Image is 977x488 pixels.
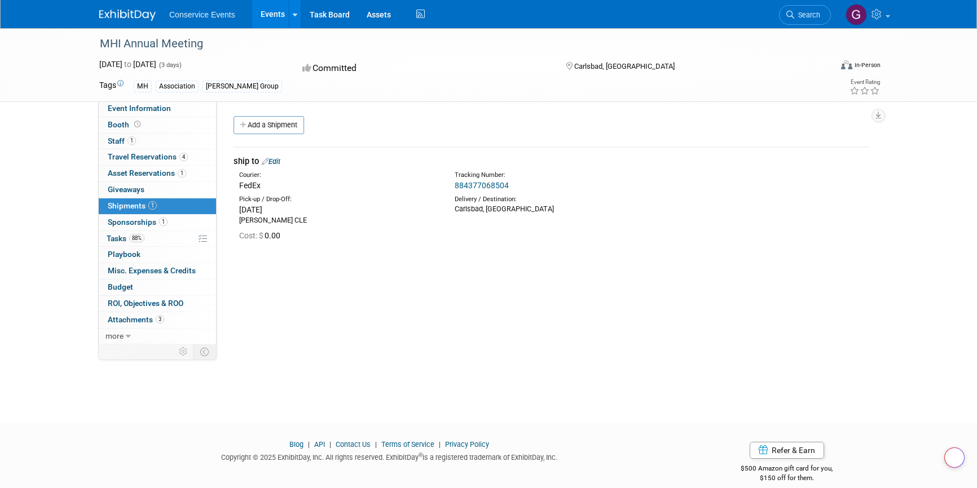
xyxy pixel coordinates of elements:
a: Tasks88% [99,231,216,247]
td: Tags [99,79,124,92]
div: Event Rating [850,79,880,85]
span: Conservice Events [169,10,235,19]
div: $150 off for them. [696,473,878,483]
span: 0.00 [239,231,285,240]
a: Staff1 [99,134,216,149]
a: Giveaways [99,182,216,198]
div: Event Format [764,59,881,76]
span: Staff [108,136,136,145]
a: Misc. Expenses & Credits [99,263,216,279]
span: Carlsbad, [GEOGRAPHIC_DATA] [574,62,675,70]
span: 1 [127,136,136,145]
td: Personalize Event Tab Strip [174,344,193,359]
div: [PERSON_NAME] Group [203,81,282,92]
a: Refer & Earn [750,442,824,459]
span: [DATE] [DATE] [99,60,156,69]
a: Terms of Service [381,440,434,449]
a: Blog [289,440,303,449]
a: Booth [99,117,216,133]
div: Pick-up / Drop-Off: [239,195,438,204]
span: (3 days) [158,61,182,69]
span: Travel Reservations [108,152,188,161]
span: 4 [179,153,188,161]
div: Tracking Number: [455,171,707,180]
span: to [122,60,133,69]
span: Giveaways [108,185,144,194]
a: more [99,329,216,344]
a: Add a Shipment [234,116,304,134]
div: In-Person [854,61,881,69]
div: Committed [299,59,548,78]
span: | [327,440,334,449]
td: Toggle Event Tabs [193,344,217,359]
span: | [305,440,313,449]
a: 884377068504 [455,181,509,190]
span: Booth [108,120,143,129]
span: 1 [159,218,168,226]
div: MHI Annual Meeting [96,34,814,54]
img: Gayle Reese [846,4,867,25]
span: more [105,331,124,340]
div: [DATE] [239,204,438,215]
span: 1 [148,201,157,210]
a: Sponsorships1 [99,215,216,230]
a: Search [779,5,831,25]
span: 3 [156,315,164,323]
div: FedEx [239,180,438,191]
span: Search [794,11,820,19]
span: 1 [178,169,186,178]
div: Association [156,81,199,92]
a: Attachments3 [99,312,216,328]
div: Courier: [239,171,438,180]
a: Privacy Policy [445,440,489,449]
a: Travel Reservations4 [99,149,216,165]
span: | [372,440,380,449]
img: Format-Inperson.png [841,60,852,69]
a: Edit [262,157,280,166]
sup: ® [419,452,423,458]
a: Budget [99,280,216,295]
a: Shipments1 [99,198,216,214]
span: | [436,440,443,449]
span: Shipments [108,201,157,210]
span: Attachments [108,315,164,324]
div: Delivery / Destination: [455,195,653,204]
a: Contact Us [336,440,371,449]
div: ship to [234,156,869,167]
span: Event Information [108,104,171,113]
span: Booth not reserved yet [132,120,143,128]
a: ROI, Objectives & ROO [99,296,216,312]
span: Sponsorships [108,218,168,227]
span: Playbook [108,250,140,259]
span: Budget [108,282,133,291]
a: Event Information [99,101,216,117]
div: Copyright © 2025 ExhibitDay, Inc. All rights reserved. ExhibitDay is a registered trademark of Ex... [99,450,679,463]
div: $500 Amazon gift card for you, [696,456,878,482]
div: Carlsbad, [GEOGRAPHIC_DATA] [455,204,653,214]
span: 88% [129,234,144,242]
div: [PERSON_NAME] CLE [239,215,438,225]
span: Tasks [107,234,144,243]
span: Cost: $ [239,231,265,240]
div: MH [134,81,152,92]
span: Asset Reservations [108,168,186,178]
span: ROI, Objectives & ROO [108,299,183,308]
img: ExhibitDay [99,10,156,21]
a: API [314,440,325,449]
a: Playbook [99,247,216,263]
a: Asset Reservations1 [99,166,216,181]
span: Misc. Expenses & Credits [108,266,196,275]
